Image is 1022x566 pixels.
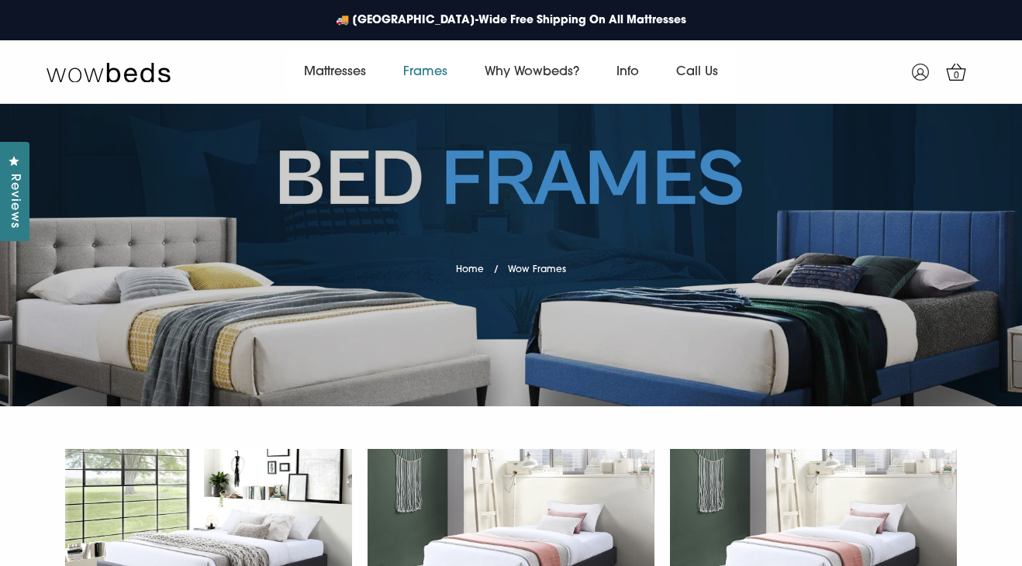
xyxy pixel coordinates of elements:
[285,50,385,94] a: Mattresses
[466,50,598,94] a: Why Wowbeds?
[456,244,567,284] nav: breadcrumbs
[494,265,499,274] span: /
[949,68,965,84] span: 0
[47,61,171,83] img: Wow Beds Logo
[328,5,694,36] a: 🚚 [GEOGRAPHIC_DATA]-Wide Free Shipping On All Mattresses
[508,265,566,274] span: Wow Frames
[456,265,484,274] a: Home
[937,53,975,91] a: 0
[385,50,466,94] a: Frames
[598,50,658,94] a: Info
[4,174,24,229] span: Reviews
[658,50,737,94] a: Call Us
